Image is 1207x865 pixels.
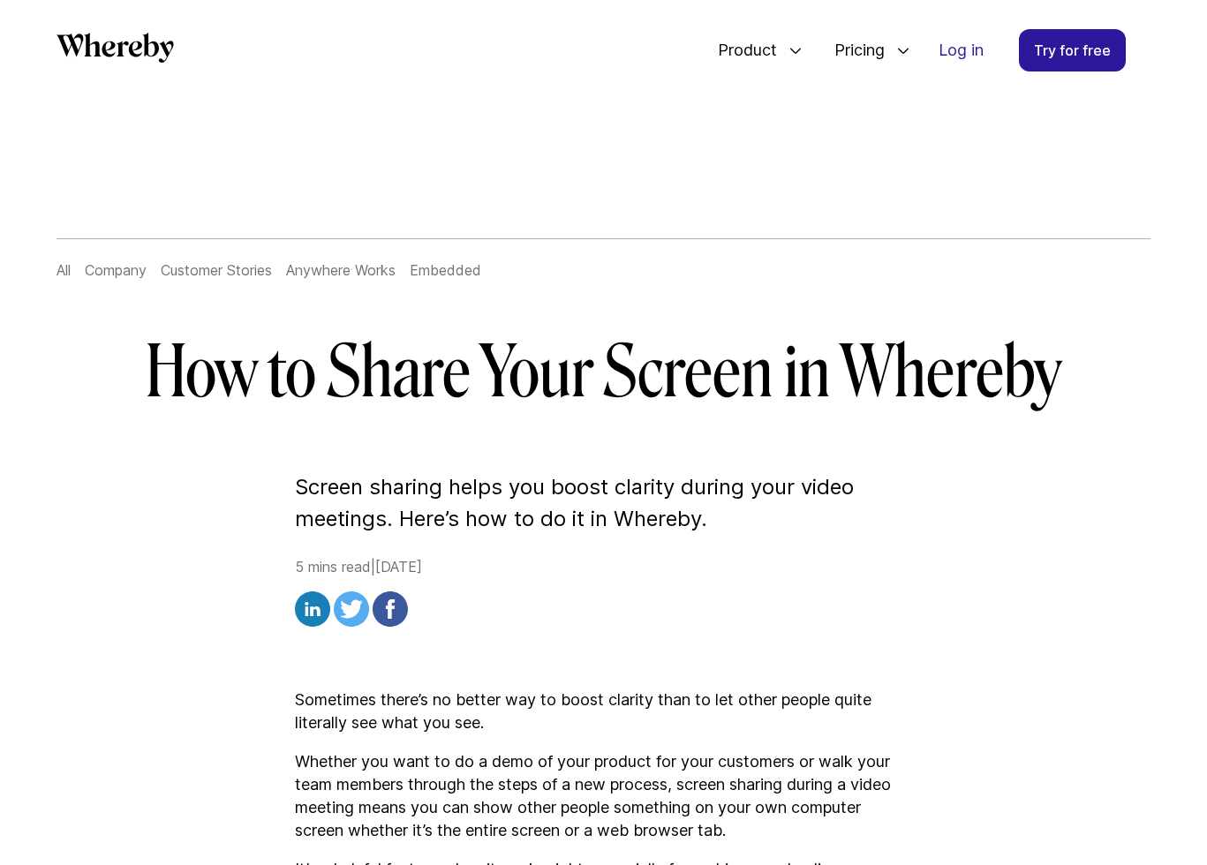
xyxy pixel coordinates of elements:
[95,330,1113,415] h1: How to Share Your Screen in Whereby
[334,591,369,627] img: twitter
[286,261,396,279] a: Anywhere Works
[295,556,913,632] div: 5 mins read | [DATE]
[1019,29,1126,71] a: Try for free
[700,21,781,79] span: Product
[295,688,913,734] p: Sometimes there’s no better way to boost clarity than to let other people quite literally see wha...
[57,33,174,63] svg: Whereby
[410,261,481,279] a: Embedded
[817,21,889,79] span: Pricing
[295,750,913,842] p: Whether you want to do a demo of your product for your customers or walk your team members throug...
[85,261,147,279] a: Company
[924,30,998,71] a: Log in
[373,591,408,627] img: facebook
[295,591,330,627] img: linkedin
[57,33,174,69] a: Whereby
[161,261,272,279] a: Customer Stories
[295,471,913,535] p: Screen sharing helps you boost clarity during your video meetings. Here’s how to do it in Whereby.
[57,261,71,279] a: All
